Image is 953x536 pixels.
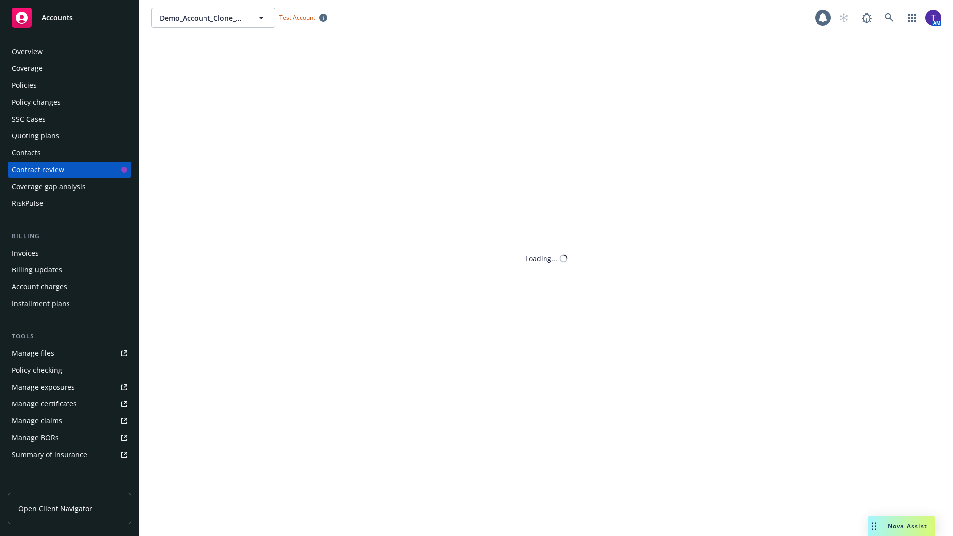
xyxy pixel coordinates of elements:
a: Billing updates [8,262,131,278]
div: Manage certificates [12,396,77,412]
div: Coverage gap analysis [12,179,86,195]
a: Summary of insurance [8,447,131,463]
span: Test Account [275,12,331,23]
a: Quoting plans [8,128,131,144]
div: Manage files [12,345,54,361]
a: Policy changes [8,94,131,110]
a: Installment plans [8,296,131,312]
div: Contract review [12,162,64,178]
div: Billing updates [12,262,62,278]
div: Loading... [525,253,557,264]
a: Overview [8,44,131,60]
div: Summary of insurance [12,447,87,463]
a: Start snowing [834,8,854,28]
span: Test Account [279,13,315,22]
a: Coverage gap analysis [8,179,131,195]
div: Contacts [12,145,41,161]
a: Search [880,8,899,28]
div: Installment plans [12,296,70,312]
div: Overview [12,44,43,60]
span: Nova Assist [888,522,927,530]
div: Manage claims [12,413,62,429]
a: Policies [8,77,131,93]
a: Invoices [8,245,131,261]
a: SSC Cases [8,111,131,127]
div: Drag to move [868,516,880,536]
div: Analytics hub [8,482,131,492]
div: Billing [8,231,131,241]
a: Report a Bug [857,8,877,28]
a: Coverage [8,61,131,76]
div: Policies [12,77,37,93]
div: Tools [8,332,131,341]
a: Accounts [8,4,131,32]
div: Account charges [12,279,67,295]
div: Manage exposures [12,379,75,395]
a: Manage files [8,345,131,361]
a: Policy checking [8,362,131,378]
img: photo [925,10,941,26]
span: Open Client Navigator [18,503,92,514]
a: Manage exposures [8,379,131,395]
div: Manage BORs [12,430,59,446]
div: RiskPulse [12,196,43,211]
div: Quoting plans [12,128,59,144]
a: Account charges [8,279,131,295]
a: Manage certificates [8,396,131,412]
a: Contacts [8,145,131,161]
a: RiskPulse [8,196,131,211]
a: Contract review [8,162,131,178]
div: Coverage [12,61,43,76]
div: SSC Cases [12,111,46,127]
span: Demo_Account_Clone_QA_CR_Tests_Prospect [160,13,246,23]
button: Demo_Account_Clone_QA_CR_Tests_Prospect [151,8,275,28]
span: Accounts [42,14,73,22]
button: Nova Assist [868,516,935,536]
a: Manage claims [8,413,131,429]
div: Policy checking [12,362,62,378]
a: Manage BORs [8,430,131,446]
a: Switch app [902,8,922,28]
div: Policy changes [12,94,61,110]
div: Invoices [12,245,39,261]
